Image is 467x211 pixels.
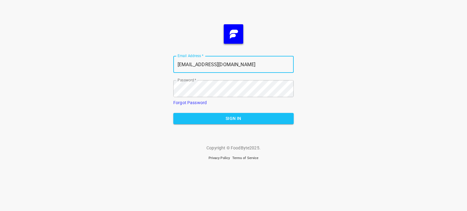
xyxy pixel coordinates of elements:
[178,115,289,122] span: Sign In
[209,156,230,160] a: Privacy Policy
[224,24,243,44] img: FB_Logo_Reversed_RGB_Icon.895fbf61.png
[173,113,294,124] button: Sign In
[232,156,258,160] a: Terms of Service
[206,145,261,151] p: Copyright © FoodByte 2025 .
[173,100,207,105] a: Forgot Password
